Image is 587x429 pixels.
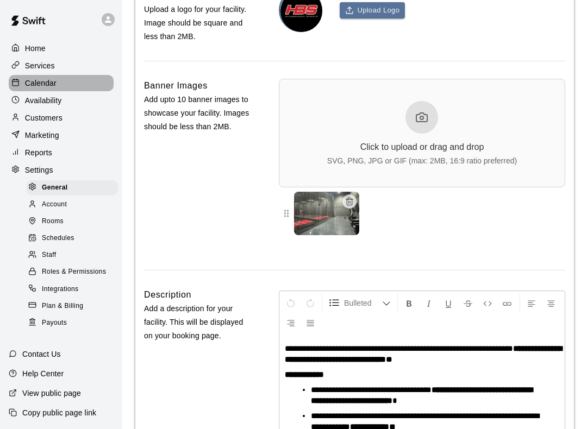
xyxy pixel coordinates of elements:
div: Account [26,197,118,212]
div: General [26,180,118,195]
div: Rooms [26,214,118,229]
a: Account [26,196,122,213]
span: General [42,182,68,193]
button: Insert Link [498,293,516,313]
button: Format Underline [439,293,458,313]
h6: Description [144,288,191,302]
button: Redo [301,293,320,313]
span: Plan & Billing [42,301,83,312]
a: General [26,179,122,196]
p: Help Center [22,368,64,379]
p: Customers [25,112,63,123]
p: Home [25,43,46,54]
a: Customers [9,110,114,126]
button: Undo [282,293,300,313]
p: Add upto 10 banner images to showcase your facility. Images should be less than 2MB. [144,93,254,134]
div: Roles & Permissions [26,264,118,280]
span: Staff [42,250,56,261]
div: Staff [26,248,118,263]
p: Upload a logo for your facility. Image should be square and less than 2MB. [144,3,254,44]
p: View public page [22,388,81,399]
p: Reports [25,147,52,158]
span: Integrations [42,284,79,295]
button: Format Bold [400,293,419,313]
a: Settings [9,162,114,178]
p: Settings [25,165,53,175]
button: Insert Code [478,293,497,313]
p: Availability [25,95,62,106]
a: Payouts [26,314,122,331]
a: Marketing [9,127,114,143]
h6: Banner Images [144,79,208,93]
button: Right Align [282,313,300,332]
p: Copy public page link [22,407,96,418]
a: Schedules [26,230,122,247]
span: Roles & Permissions [42,267,106,277]
div: Payouts [26,316,118,331]
button: Left Align [522,293,541,313]
button: Format Strikethrough [459,293,477,313]
a: Home [9,40,114,56]
img: Banner 1 [294,192,359,235]
span: Schedules [42,233,74,244]
div: Integrations [26,282,118,297]
button: Justify Align [301,313,320,332]
a: Roles & Permissions [26,264,122,281]
a: Rooms [26,213,122,230]
p: Calendar [25,78,57,89]
a: Staff [26,247,122,264]
span: Account [42,199,67,210]
p: Contact Us [22,349,61,359]
button: Format Italics [420,293,438,313]
a: Reports [9,144,114,161]
a: Integrations [26,281,122,298]
a: Services [9,58,114,74]
p: Marketing [25,130,59,141]
span: Payouts [42,318,67,329]
div: SVG, PNG, JPG or GIF (max: 2MB, 16:9 ratio preferred) [327,156,517,165]
span: Bulleted List [344,298,382,308]
p: Add a description for your facility. This will be displayed on your booking page. [144,302,254,343]
div: Plan & Billing [26,299,118,314]
div: Click to upload or drag and drop [360,142,484,152]
button: Formatting Options [324,293,395,313]
span: Rooms [42,216,64,227]
p: Services [25,60,55,71]
a: Calendar [9,75,114,91]
button: Center Align [542,293,560,313]
a: Availability [9,92,114,109]
button: Upload Logo [340,2,405,19]
div: Schedules [26,231,118,246]
a: Plan & Billing [26,298,122,314]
